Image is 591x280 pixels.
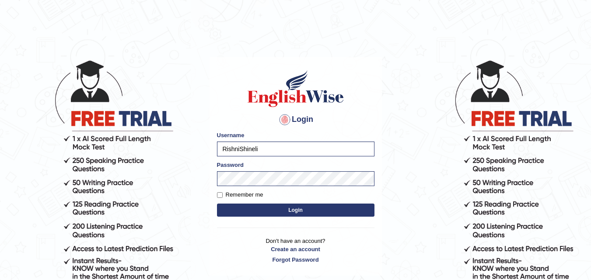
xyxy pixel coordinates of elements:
[217,131,245,139] label: Username
[217,161,244,169] label: Password
[217,237,374,264] p: Don't have an account?
[246,69,346,108] img: Logo of English Wise sign in for intelligent practice with AI
[217,190,263,199] label: Remember me
[217,192,223,198] input: Remember me
[217,113,374,127] h4: Login
[217,204,374,217] button: Login
[217,245,374,253] a: Create an account
[217,256,374,264] a: Forgot Password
